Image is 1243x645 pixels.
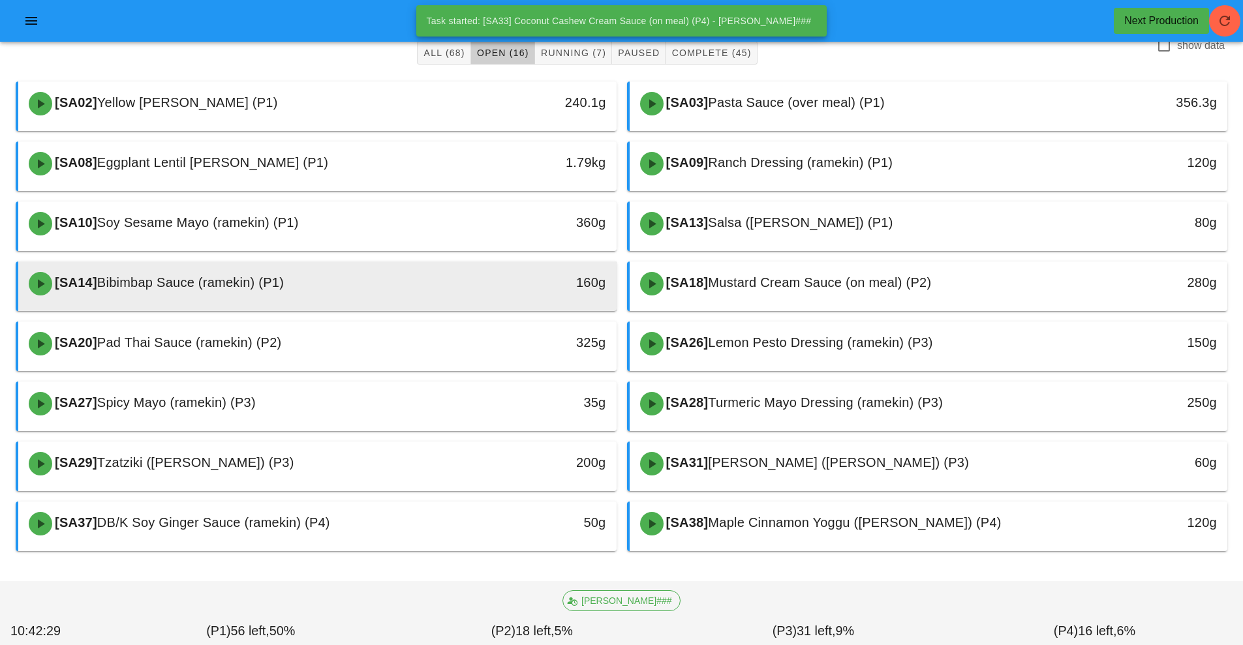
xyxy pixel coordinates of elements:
[416,5,822,37] div: Task started: [SA33] Coconut Cashew Cream Sauce (on meal) (P4) - [PERSON_NAME]###
[473,332,606,353] div: 325g
[97,275,284,290] span: Bibimbap Sauce (ramekin) (P1)
[664,395,709,410] span: [SA28]
[473,212,606,233] div: 360g
[708,395,943,410] span: Turmeric Mayo Dressing (ramekin) (P3)
[1084,452,1217,473] div: 60g
[1084,92,1217,113] div: 356.3g
[473,92,606,113] div: 240.1g
[476,48,529,58] span: Open (16)
[471,41,535,65] button: Open (16)
[664,155,709,170] span: [SA09]
[673,619,954,644] div: (P3) 9%
[671,48,751,58] span: Complete (45)
[1177,39,1225,52] label: show data
[612,41,666,65] button: Paused
[664,515,709,530] span: [SA38]
[52,275,97,290] span: [SA14]
[97,155,328,170] span: Eggplant Lentil [PERSON_NAME] (P1)
[52,155,97,170] span: [SA08]
[1084,272,1217,293] div: 280g
[1124,13,1199,29] div: Next Production
[708,275,931,290] span: Mustard Cream Sauce (on meal) (P2)
[417,41,470,65] button: All (68)
[708,515,1001,530] span: Maple Cinnamon Yoggu ([PERSON_NAME]) (P4)
[666,41,757,65] button: Complete (45)
[664,275,709,290] span: [SA18]
[1084,392,1217,413] div: 250g
[473,452,606,473] div: 200g
[1084,512,1217,533] div: 120g
[52,515,97,530] span: [SA37]
[708,455,969,470] span: [PERSON_NAME] ([PERSON_NAME]) (P3)
[52,95,97,110] span: [SA02]
[8,619,110,644] div: 10:42:29
[97,215,299,230] span: Soy Sesame Mayo (ramekin) (P1)
[97,515,330,530] span: DB/K Soy Ginger Sauce (ramekin) (P4)
[1084,332,1217,353] div: 150g
[52,395,97,410] span: [SA27]
[97,335,282,350] span: Pad Thai Sauce (ramekin) (P2)
[617,48,660,58] span: Paused
[708,155,893,170] span: Ranch Dressing (ramekin) (P1)
[515,623,554,638] span: 18 left,
[230,623,269,638] span: 56 left,
[1084,152,1217,173] div: 120g
[52,335,97,350] span: [SA20]
[52,215,97,230] span: [SA10]
[664,455,709,470] span: [SA31]
[540,48,606,58] span: Running (7)
[473,512,606,533] div: 50g
[97,455,294,470] span: Tzatziki ([PERSON_NAME]) (P3)
[664,335,709,350] span: [SA26]
[97,95,278,110] span: Yellow [PERSON_NAME] (P1)
[708,95,884,110] span: Pasta Sauce (over meal) (P1)
[571,591,672,610] span: [PERSON_NAME]###
[954,619,1235,644] div: (P4) 6%
[664,215,709,230] span: [SA13]
[473,272,606,293] div: 160g
[708,335,932,350] span: Lemon Pesto Dressing (ramekin) (P3)
[97,395,256,410] span: Spicy Mayo (ramekin) (P3)
[664,95,709,110] span: [SA03]
[473,152,606,173] div: 1.79kg
[1084,212,1217,233] div: 80g
[1078,623,1116,638] span: 16 left,
[797,623,835,638] span: 31 left,
[535,41,612,65] button: Running (7)
[391,619,673,644] div: (P2) 5%
[52,455,97,470] span: [SA29]
[708,215,893,230] span: Salsa ([PERSON_NAME]) (P1)
[473,392,606,413] div: 35g
[423,48,465,58] span: All (68)
[110,619,391,644] div: (P1) 50%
